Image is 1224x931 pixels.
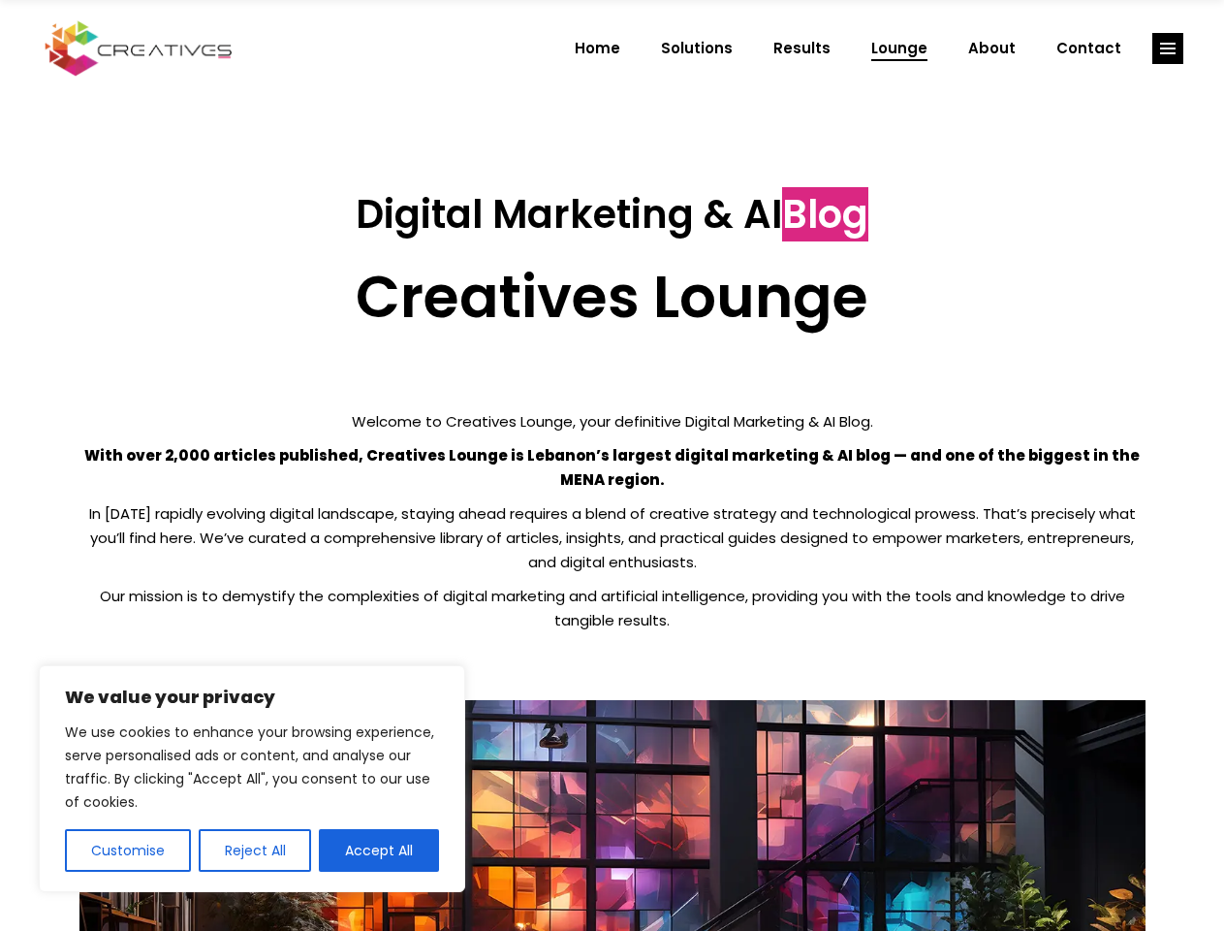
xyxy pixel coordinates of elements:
[79,501,1146,574] p: In [DATE] rapidly evolving digital landscape, staying ahead requires a blend of creative strategy...
[641,23,753,74] a: Solutions
[319,829,439,872] button: Accept All
[79,584,1146,632] p: Our mission is to demystify the complexities of digital marketing and artificial intelligence, pr...
[948,23,1036,74] a: About
[1056,23,1121,74] span: Contact
[79,409,1146,433] p: Welcome to Creatives Lounge, your definitive Digital Marketing & AI Blog.
[79,262,1146,332] h2: Creatives Lounge
[39,665,465,892] div: We value your privacy
[84,445,1140,490] strong: With over 2,000 articles published, Creatives Lounge is Lebanon’s largest digital marketing & AI ...
[661,23,733,74] span: Solutions
[851,23,948,74] a: Lounge
[65,829,191,872] button: Customise
[575,23,620,74] span: Home
[554,23,641,74] a: Home
[41,18,236,79] img: Creatives
[968,23,1016,74] span: About
[65,686,439,709] p: We value your privacy
[199,829,312,872] button: Reject All
[1152,33,1183,64] a: link
[871,23,927,74] span: Lounge
[782,187,868,241] span: Blog
[753,23,851,74] a: Results
[79,191,1146,238] h3: Digital Marketing & AI
[1036,23,1142,74] a: Contact
[65,721,439,814] p: We use cookies to enhance your browsing experience, serve personalised ads or content, and analys...
[773,23,831,74] span: Results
